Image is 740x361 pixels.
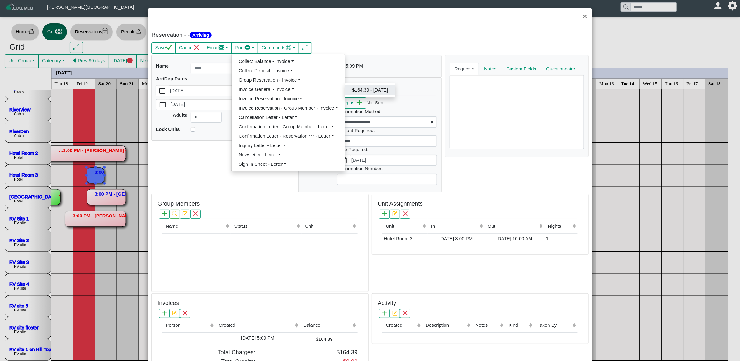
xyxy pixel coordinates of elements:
[160,102,166,107] svg: calendar
[203,42,232,54] button: Emailenvelope fill
[285,45,291,50] svg: command
[193,211,198,216] svg: x
[502,63,541,75] a: Custom Fields
[392,311,397,316] svg: pencil square
[180,309,190,318] button: x
[378,300,396,307] h5: Activity
[345,85,395,95] a: $164.39 - [DATE]
[175,42,203,54] button: Cancelx
[232,150,345,159] a: Newsletter - Letter
[475,322,498,329] div: Notes
[162,211,167,216] svg: plus
[180,210,190,219] button: pencil square
[302,335,333,343] div: $164.39
[400,309,410,318] button: x
[232,66,345,75] a: Collect Deposit - Invoice
[232,85,345,94] a: Invoice General - Invoice
[172,311,177,316] svg: pencil square
[170,309,180,318] button: pencil square
[232,75,345,85] a: Group Reservation - Invoice
[159,309,169,318] button: plus
[486,235,543,242] div: [DATE] 10:00 AM
[156,76,187,81] b: Arr/Dep Dates
[156,99,169,110] button: calendar
[479,63,501,75] a: Notes
[169,85,233,96] label: [DATE]
[151,42,175,54] button: Savecheck
[386,322,416,329] div: Created
[509,322,528,329] div: Kind
[431,223,478,230] div: In
[231,54,345,171] ul: Emailenvelope fill
[403,211,408,216] svg: x
[265,349,358,356] h5: $164.39
[426,322,465,329] div: Description
[429,235,483,242] div: [DATE] 3:00 PM
[379,210,389,219] button: plus
[232,113,345,122] a: Cancellation Letter - Letter
[382,233,428,244] td: Hotel Room 3
[450,63,479,75] a: Requests
[538,322,571,329] div: Taken By
[156,85,169,96] button: calendar
[166,223,224,230] div: Name
[578,8,592,25] button: Close
[182,211,187,216] svg: pencil square
[166,45,172,50] svg: check
[232,94,345,103] a: Invoice Reservation - Invoice
[232,122,345,131] a: Confirmation Letter - Group Member - Letter
[382,211,387,216] svg: plus
[337,97,366,109] button: Depositplus
[379,309,389,318] button: plus
[245,45,251,50] svg: printer fill
[232,103,345,113] a: Invoice Reservation - Group Member - Invoice
[304,322,351,329] div: Balance
[156,126,180,132] b: Lock Units
[219,45,224,50] svg: envelope fill
[219,322,294,329] div: Created
[390,309,400,318] button: pencil square
[232,141,345,150] a: Inquiry Letter - Letter
[302,45,308,50] svg: arrows angle expand
[173,112,187,118] b: Adults
[400,210,410,219] button: x
[390,210,400,219] button: pencil square
[194,45,200,50] svg: x
[403,311,408,316] svg: x
[234,223,295,230] div: Status
[151,31,368,39] h5: Reservation - -
[366,100,384,105] i: Not Sent
[337,128,437,133] h6: Amount Required:
[182,311,187,316] svg: x
[159,88,165,94] svg: calendar
[232,131,345,141] a: Confirmation Letter - Reservation *** - Letter
[169,99,233,110] label: [DATE]
[541,63,580,75] a: Questionnaire
[378,200,423,207] h5: Unit Assignments
[382,311,387,316] svg: plus
[488,223,538,230] div: Out
[162,311,167,316] svg: plus
[158,200,200,207] h5: Group Members
[162,349,255,356] h5: Total Charges:
[544,233,578,244] td: 1
[305,223,351,230] div: Unit
[337,109,437,114] h6: Confirmation Method:
[337,166,437,171] h6: Confirmation Number:
[232,159,345,169] a: Sign In Sheet - Letter
[299,42,312,54] button: arrows angle expand
[357,100,363,106] svg: plus
[231,42,258,54] button: Printprinter fill
[170,210,180,219] button: search
[232,57,345,66] a: Collect Balance - Invoice
[258,42,299,54] button: Commandscommand
[350,155,437,166] label: [DATE]
[156,63,169,69] b: Name
[548,223,571,230] div: Nights
[386,223,421,230] div: Unit
[166,322,209,329] div: Person
[190,210,200,219] button: x
[159,210,169,219] button: plus
[158,300,179,307] h5: Invoices
[337,147,437,152] h6: Date Required:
